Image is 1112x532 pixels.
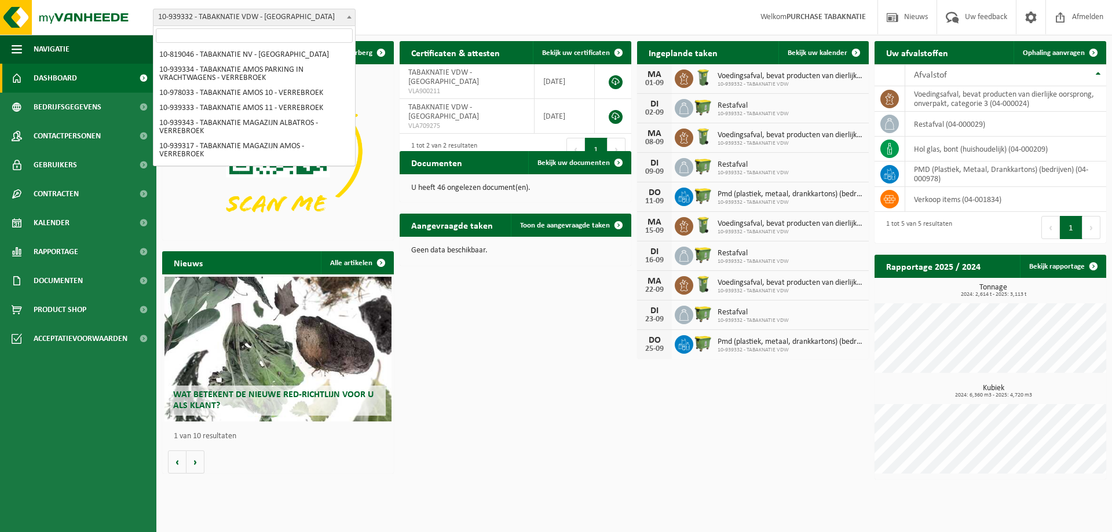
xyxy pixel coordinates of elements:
img: WB-1100-HPE-GN-51 [693,304,713,324]
div: 08-09 [643,138,666,146]
a: Wat betekent de nieuwe RED-richtlijn voor u als klant? [164,277,392,421]
td: PMD (Plastiek, Metaal, Drankkartons) (bedrijven) (04-000978) [905,162,1106,187]
h2: Documenten [400,151,474,174]
h3: Tonnage [880,284,1106,298]
button: Next [1082,216,1100,239]
span: Verberg [347,49,372,57]
button: Verberg [338,41,393,64]
span: Voedingsafval, bevat producten van dierlijke oorsprong, onverpakt, categorie 3 [718,219,863,229]
div: 15-09 [643,227,666,235]
li: 10-939334 - TABAKNATIE AMOS PARKING IN VRACHTWAGENS - VERREBROEK [156,63,353,86]
td: [DATE] [535,99,594,134]
td: restafval (04-000029) [905,112,1106,137]
span: TABAKNATIE VDW - [GEOGRAPHIC_DATA] [408,68,479,86]
td: [DATE] [535,64,594,99]
button: Vorige [168,450,186,474]
span: Voedingsafval, bevat producten van dierlijke oorsprong, onverpakt, categorie 3 [718,278,863,288]
span: VLA709275 [408,122,525,131]
span: Toon de aangevraagde taken [520,222,610,229]
a: Bekijk rapportage [1020,255,1105,278]
div: DI [643,100,666,109]
img: WB-1100-HPE-GN-51 [693,245,713,265]
div: 25-09 [643,345,666,353]
h2: Ingeplande taken [637,41,729,64]
button: Next [608,138,625,161]
span: 10-939332 - TABAKNATIE VDW [718,170,789,177]
span: 2024: 2,614 t - 2025: 3,113 t [880,292,1106,298]
span: 10-939332 - TABAKNATIE VDW [718,288,863,295]
span: Ophaling aanvragen [1023,49,1085,57]
li: 10-819046 - TABAKNATIE NV - [GEOGRAPHIC_DATA] [156,47,353,63]
button: 1 [585,138,608,161]
a: Bekijk uw certificaten [533,41,630,64]
p: U heeft 46 ongelezen document(en). [411,184,620,192]
p: 1 van 10 resultaten [174,432,388,441]
div: MA [643,129,666,138]
span: TABAKNATIE VDW - [GEOGRAPHIC_DATA] [408,103,479,121]
span: Bekijk uw kalender [788,49,847,57]
div: 1 tot 2 van 2 resultaten [405,137,477,162]
span: Wat betekent de nieuwe RED-richtlijn voor u als klant? [173,390,374,410]
a: Bekijk uw documenten [528,151,630,174]
span: Restafval [718,101,789,111]
button: Previous [1041,216,1060,239]
a: Alle artikelen [321,251,393,274]
div: MA [643,277,666,286]
div: 11-09 [643,197,666,206]
span: 10-939332 - TABAKNATIE VDW [718,199,863,206]
h2: Uw afvalstoffen [875,41,960,64]
span: Voedingsafval, bevat producten van dierlijke oorsprong, onverpakt, categorie 3 [718,72,863,81]
span: Contactpersonen [34,122,101,151]
span: Afvalstof [914,71,947,80]
div: DO [643,188,666,197]
li: 10-978033 - TABAKNATIE AMOS 10 - VERREBROEK [156,86,353,101]
span: 10-939332 - TABAKNATIE VDW [718,111,789,118]
img: WB-0140-HPE-GN-50 [693,68,713,87]
a: Toon de aangevraagde taken [511,214,630,237]
h2: Nieuws [162,251,214,274]
div: DI [643,247,666,256]
span: Contracten [34,179,79,208]
div: 09-09 [643,168,666,176]
span: Navigatie [34,35,69,64]
span: Gebruikers [34,151,77,179]
img: WB-1100-HPE-GN-50 [693,186,713,206]
button: 1 [1060,216,1082,239]
button: Volgende [186,450,204,474]
td: verkoop items (04-001834) [905,187,1106,212]
span: Bedrijfsgegevens [34,93,101,122]
div: 22-09 [643,286,666,294]
h3: Kubiek [880,384,1106,398]
div: 01-09 [643,79,666,87]
span: Kalender [34,208,69,237]
img: WB-0140-HPE-GN-50 [693,127,713,146]
h2: Rapportage 2025 / 2024 [875,255,992,277]
span: Voedingsafval, bevat producten van dierlijke oorsprong, onverpakt, categorie 3 [718,131,863,140]
span: Restafval [718,308,789,317]
span: 10-939332 - TABAKNATIE VDW - ANTWERPEN [153,9,356,26]
h2: Aangevraagde taken [400,214,504,236]
span: Restafval [718,249,789,258]
img: WB-1100-HPE-GN-51 [693,156,713,176]
img: WB-1100-HPE-GN-51 [693,97,713,117]
span: 10-939332 - TABAKNATIE VDW - ANTWERPEN [153,9,355,25]
span: Bekijk uw certificaten [542,49,610,57]
li: 10-939317 - TABAKNATIE MAGAZIJN AMOS - VERREBROEK [156,139,353,162]
div: DI [643,159,666,168]
span: Rapportage [34,237,78,266]
span: Product Shop [34,295,86,324]
li: 10-939343 - TABAKNATIE MAGAZIJN ALBATROS - VERREBROEK [156,116,353,139]
span: Restafval [718,160,789,170]
div: 16-09 [643,256,666,265]
div: MA [643,70,666,79]
td: voedingsafval, bevat producten van dierlijke oorsprong, onverpakt, categorie 3 (04-000024) [905,86,1106,112]
button: Previous [566,138,585,161]
h2: Certificaten & attesten [400,41,511,64]
span: Bekijk uw documenten [537,159,610,167]
span: 10-939332 - TABAKNATIE VDW [718,229,863,236]
div: DO [643,336,666,345]
p: Geen data beschikbaar. [411,247,620,255]
img: WB-0140-HPE-GN-50 [693,274,713,294]
span: Dashboard [34,64,77,93]
span: Pmd (plastiek, metaal, drankkartons) (bedrijven) [718,337,863,347]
